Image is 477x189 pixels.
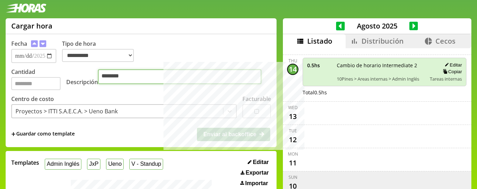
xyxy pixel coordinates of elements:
[307,36,332,46] span: Listado
[11,68,66,90] label: Cantidad
[361,36,404,46] span: Distribución
[337,76,425,82] span: 10Pines > Areas internas > Admin Inglés
[345,21,409,31] span: Agosto 2025
[442,62,462,68] button: Editar
[98,69,261,84] textarea: Descripción
[287,134,298,145] div: 12
[337,62,425,69] span: Cambio de horario Intermediate 2
[289,128,297,134] div: Tue
[45,159,81,170] button: Admin Inglés
[287,157,298,168] div: 11
[62,49,134,62] select: Tipo de hora
[289,58,297,64] div: Thu
[288,151,298,157] div: Mon
[246,170,269,176] span: Exportar
[11,21,52,31] h1: Cargar hora
[16,107,118,115] div: Proyectos > ITTI S.A.E.C.A. > Ueno Bank
[242,95,271,103] label: Facturable
[253,159,269,165] span: Editar
[11,130,75,138] span: +Guardar como template
[245,180,268,187] span: Importar
[11,130,16,138] span: +
[129,159,163,170] button: V - Standup
[66,68,271,86] label: Descripción
[246,159,271,166] button: Editar
[87,159,100,170] button: JxP
[11,95,54,103] label: Centro de costo
[11,159,39,166] span: Templates
[238,169,271,176] button: Exportar
[435,36,456,46] span: Cecos
[430,76,462,82] span: Tareas internas
[287,111,298,122] div: 13
[289,174,297,180] div: Sun
[307,62,332,69] span: 0.5 hs
[11,40,27,48] label: Fecha
[441,69,462,75] button: Copiar
[62,40,140,63] label: Tipo de hora
[106,159,124,170] button: Ueno
[287,64,298,75] div: 14
[6,4,47,13] img: logotipo
[11,77,61,90] input: Cantidad
[288,105,298,111] div: Wed
[303,89,466,96] div: Total 0.5 hs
